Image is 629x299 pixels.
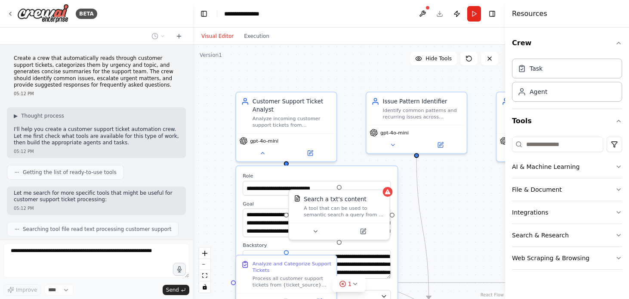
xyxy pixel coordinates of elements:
[512,55,622,109] div: Crew
[198,8,210,20] button: Hide left sidebar
[530,87,547,96] div: Agent
[253,97,332,114] div: Customer Support Ticket Analyst
[512,247,622,269] button: Web Scraping & Browsing
[199,248,210,259] button: zoom in
[383,97,462,106] div: Issue Pattern Identifier
[14,112,64,119] button: ▶Thought process
[512,9,547,19] h4: Resources
[253,115,332,128] div: Analyze incoming customer support tickets from {ticket_source}, categorize them by urgency level ...
[512,109,622,133] button: Tools
[512,156,622,178] button: AI & Machine Learning
[199,259,210,270] button: zoom out
[14,205,179,212] div: 05:12 PM
[481,293,504,297] a: React Flow attribution
[253,275,332,288] div: Process all customer support tickets from {ticket_source} and categorize each ticket by: 1. Urgen...
[14,112,18,119] span: ▶
[76,9,97,19] div: BETA
[23,169,117,176] span: Getting the list of ready-to-use tools
[253,260,332,273] div: Analyze and Categorize Support Tickets
[16,287,37,293] span: Improve
[380,130,409,136] span: gpt-4o-mini
[333,276,366,292] button: 1
[530,64,543,73] div: Task
[366,92,468,154] div: Issue Pattern IdentifierIdentify common patterns and recurring issues across customer support tic...
[512,31,622,55] button: Crew
[14,148,179,155] div: 05:12 PM
[417,140,463,150] button: Open in side panel
[294,195,300,202] img: TXTSearchTool
[243,200,391,207] label: Goal
[199,248,210,293] div: React Flow controls
[288,190,390,240] div: TXTSearchToolSearch a txt's contentA tool that can be used to semantic search a query from a txt'...
[413,158,433,299] g: Edge from 4b81c273-25f5-4f0f-b40d-287c0d84fcbe to ebedca51-75e1-4f3b-bc72-804163b553bc
[235,92,337,162] div: Customer Support Ticket AnalystAnalyze incoming customer support tickets from {ticket_source}, ca...
[340,227,386,237] button: Open in side panel
[486,8,498,20] button: Hide right sidebar
[410,52,457,65] button: Hide Tools
[17,4,69,23] img: Logo
[383,107,462,120] div: Identify common patterns and recurring issues across customer support tickets, detect trending pr...
[14,55,179,89] p: Create a crew that automatically reads through customer support tickets, categorizes them by urge...
[14,190,179,203] p: Let me search for more specific tools that might be useful for customer support ticket processing:
[304,205,384,218] div: A tool that can be used to semantic search a query from a txt's content.
[239,31,274,41] button: Execution
[224,9,268,18] nav: breadcrumb
[199,270,210,281] button: fit view
[23,226,171,233] span: Searching tool file read text processing customer support
[243,173,391,179] label: Role
[3,284,41,296] button: Improve
[512,133,622,277] div: Tools
[196,31,239,41] button: Visual Editor
[243,242,391,249] label: Backstory
[14,90,179,97] div: 05:12 PM
[348,280,352,288] span: 1
[148,31,169,41] button: Switch to previous chat
[250,137,278,144] span: gpt-4o-mini
[425,55,452,62] span: Hide Tools
[243,283,391,290] label: Model
[172,31,186,41] button: Start a new chat
[512,201,622,224] button: Integrations
[14,126,179,146] p: I'll help you create a customer support ticket automation crew. Let me first check what tools are...
[166,287,179,293] span: Send
[304,195,367,203] div: Search a txt's content
[512,178,622,201] button: File & Document
[21,112,64,119] span: Thought process
[200,52,222,59] div: Version 1
[163,285,189,295] button: Send
[199,281,210,293] button: toggle interactivity
[287,148,333,158] button: Open in side panel
[173,263,186,276] button: Click to speak your automation idea
[512,224,622,246] button: Search & Research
